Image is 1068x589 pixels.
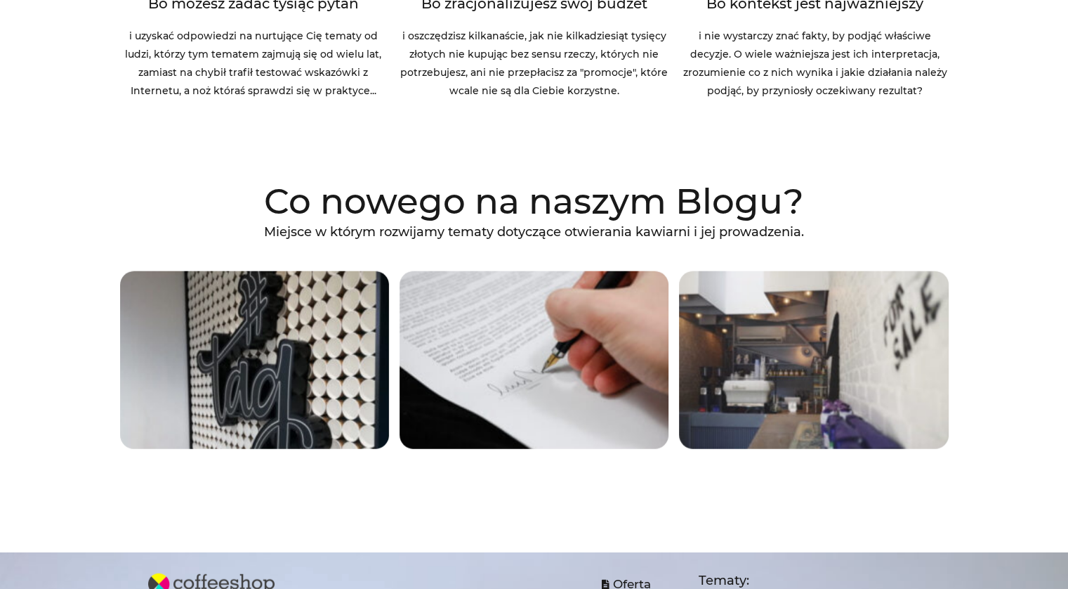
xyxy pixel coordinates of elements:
a: umowa franczyzy [400,271,668,449]
a: sprzedam kawiarnie [679,271,948,449]
a: projektowanie kawiarni [120,271,389,449]
h3: Miejsce w którym rozwijamy tematy dotyczące otwierania kawiarni i jej prowadzenia. [120,224,949,240]
p: i oszczędzisz kilkanaście, jak nie kilkadziesiąt tysięcy złotych nie kupując bez sensu rzeczy, kt... [397,27,671,100]
h5: Tematy: [699,574,917,589]
h2: Co nowego na naszym Blogu? [120,185,949,219]
p: i nie wystarczy znać fakty, by podjąć właściwe decyzje. O wiele ważniejsza jest ich interpretacja... [678,27,951,100]
p: i uzyskać odpowiedzi na nurtujące Cię tematy od ludzi, którzy tym tematem zajmują się od wielu la... [117,27,390,100]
